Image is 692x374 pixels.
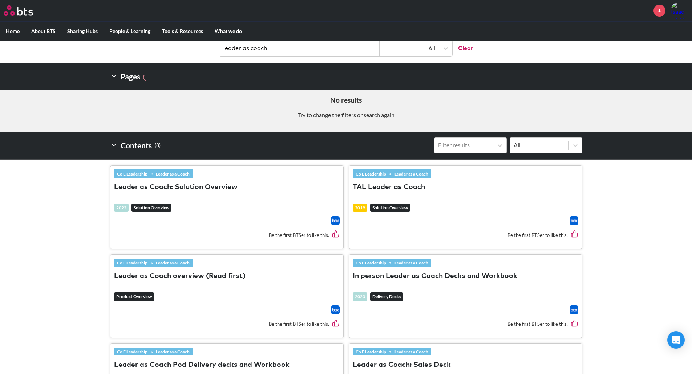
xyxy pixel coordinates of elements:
[514,141,565,149] div: All
[353,259,431,267] div: »
[570,305,578,314] a: Download file from Box
[5,95,687,105] h5: No results
[110,69,150,84] h2: Pages
[114,360,290,370] button: Leader as Coach Pod Delivery decks and Workbook
[219,40,380,56] input: Find contents, pages and demos...
[4,5,33,16] img: BTS Logo
[353,348,389,355] a: Co E Leadership
[353,204,367,212] div: 2019
[370,204,410,212] em: Solution Overview
[331,216,340,225] img: Box logo
[653,5,665,17] a: +
[331,305,340,314] img: Box logo
[331,216,340,225] a: Download file from Box
[438,141,489,149] div: Filter results
[392,259,431,267] a: Leader as a Coach
[114,314,340,334] div: Be the first BTSer to like this.
[104,22,156,41] label: People & Learning
[671,2,688,19] a: Profile
[452,40,473,56] button: Clear
[155,140,161,150] small: ( 8 )
[353,259,389,267] a: Co E Leadership
[114,259,193,267] div: »
[114,169,193,177] div: »
[331,305,340,314] a: Download file from Box
[131,204,171,212] em: Solution Overview
[114,182,238,192] button: Leader as Coach: Solution Overview
[110,137,161,153] h2: Contents
[392,348,431,355] a: Leader as a Coach
[671,2,688,19] img: Isaac Webb
[114,292,154,301] em: Product Overview
[114,271,246,281] button: Leader as Coach overview (Read first)
[667,331,685,349] div: Open Intercom Messenger
[114,170,150,178] a: Co E Leadership
[61,22,104,41] label: Sharing Hubs
[114,204,129,212] div: 2022
[392,170,431,178] a: Leader as a Coach
[114,348,193,355] div: »
[570,216,578,225] a: Download file from Box
[353,314,578,334] div: Be the first BTSer to like this.
[153,259,193,267] a: Leader as a Coach
[114,225,340,245] div: Be the first BTSer to like this.
[353,182,425,192] button: TAL Leader as Coach
[5,111,687,119] p: Try to change the filters or search again
[353,271,517,281] button: In person Leader as Coach Decks and Workbook
[114,259,150,267] a: Co E Leadership
[209,22,248,41] label: What we do
[570,305,578,314] img: Box logo
[4,5,46,16] a: Go home
[114,348,150,355] a: Co E Leadership
[353,225,578,245] div: Be the first BTSer to like this.
[156,22,209,41] label: Tools & Resources
[153,170,193,178] a: Leader as a Coach
[353,169,431,177] div: »
[353,348,431,355] div: »
[25,22,61,41] label: About BTS
[353,360,451,370] button: Leader as Coach: Sales Deck
[153,348,193,355] a: Leader as a Coach
[383,44,435,52] div: All
[353,170,389,178] a: Co E Leadership
[370,292,403,301] em: Delivery Decks
[353,292,367,301] div: 2023
[570,216,578,225] img: Box logo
